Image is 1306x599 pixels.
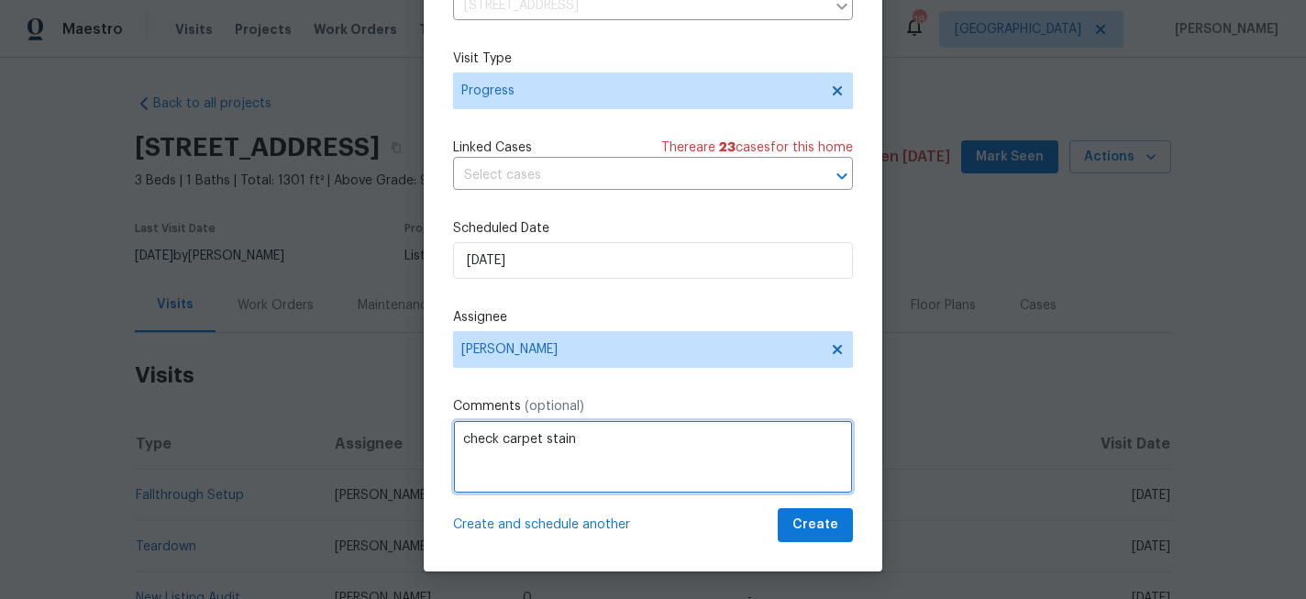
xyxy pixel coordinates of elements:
[453,242,853,279] input: M/D/YYYY
[453,420,853,494] textarea: check carpet stain
[453,161,802,190] input: Select cases
[525,400,584,413] span: (optional)
[461,342,821,357] span: [PERSON_NAME]
[829,163,855,189] button: Open
[453,308,853,327] label: Assignee
[453,50,853,68] label: Visit Type
[453,219,853,238] label: Scheduled Date
[453,139,532,157] span: Linked Cases
[778,508,853,542] button: Create
[453,516,630,534] span: Create and schedule another
[719,141,736,154] span: 23
[792,514,838,537] span: Create
[661,139,853,157] span: There are case s for this home
[453,397,853,416] label: Comments
[461,82,818,100] span: Progress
